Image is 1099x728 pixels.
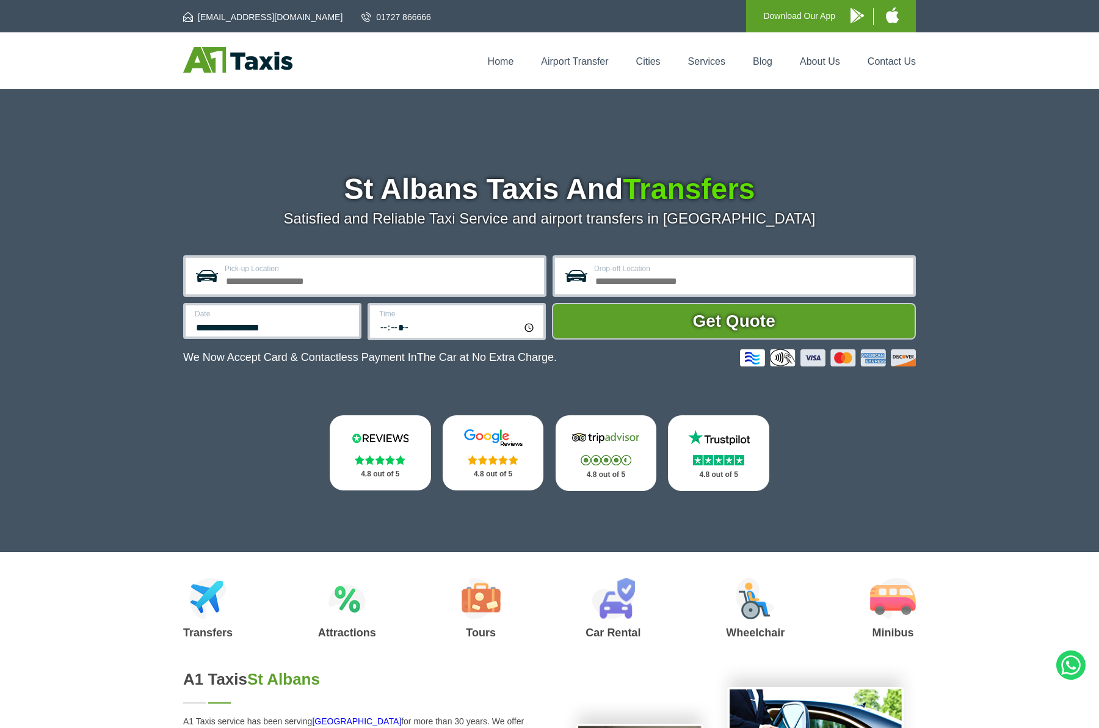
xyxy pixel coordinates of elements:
[688,56,725,67] a: Services
[586,627,640,638] h3: Car Rental
[800,56,840,67] a: About Us
[225,265,537,272] label: Pick-up Location
[379,310,536,318] label: Time
[462,627,501,638] h3: Tours
[682,429,755,447] img: Trustpilot
[183,47,292,73] img: A1 Taxis St Albans LTD
[361,11,431,23] a: 01727 866666
[195,310,352,318] label: Date
[594,265,906,272] label: Drop-off Location
[443,415,544,490] a: Google Stars 4.8 out of 5
[681,467,756,482] p: 4.8 out of 5
[736,578,775,619] img: Wheelchair
[328,578,366,619] img: Attractions
[312,716,401,726] a: [GEOGRAPHIC_DATA]
[870,578,916,619] img: Minibus
[541,56,608,67] a: Airport Transfer
[183,351,557,364] p: We Now Accept Card & Contactless Payment In
[247,670,320,688] span: St Albans
[183,11,343,23] a: [EMAIL_ADDRESS][DOMAIN_NAME]
[318,627,376,638] h3: Attractions
[330,415,431,490] a: Reviews.io Stars 4.8 out of 5
[581,455,631,465] img: Stars
[636,56,661,67] a: Cities
[183,627,233,638] h3: Transfers
[740,349,916,366] img: Credit And Debit Cards
[569,467,644,482] p: 4.8 out of 5
[355,455,405,465] img: Stars
[668,415,769,491] a: Trustpilot Stars 4.8 out of 5
[763,9,835,24] p: Download Our App
[623,173,755,205] span: Transfers
[456,467,531,482] p: 4.8 out of 5
[569,429,642,447] img: Tripadvisor
[183,670,535,689] h2: A1 Taxis
[592,578,635,619] img: Car Rental
[753,56,772,67] a: Blog
[417,351,557,363] span: The Car at No Extra Charge.
[344,429,417,447] img: Reviews.io
[726,627,785,638] h3: Wheelchair
[886,7,899,23] img: A1 Taxis iPhone App
[468,455,518,465] img: Stars
[457,429,530,447] img: Google
[693,455,744,465] img: Stars
[851,8,864,23] img: A1 Taxis Android App
[183,175,916,204] h1: St Albans Taxis And
[868,56,916,67] a: Contact Us
[462,578,501,619] img: Tours
[343,467,418,482] p: 4.8 out of 5
[556,415,657,491] a: Tripadvisor Stars 4.8 out of 5
[183,210,916,227] p: Satisfied and Reliable Taxi Service and airport transfers in [GEOGRAPHIC_DATA]
[488,56,514,67] a: Home
[870,627,916,638] h3: Minibus
[552,303,916,340] button: Get Quote
[189,578,227,619] img: Airport Transfers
